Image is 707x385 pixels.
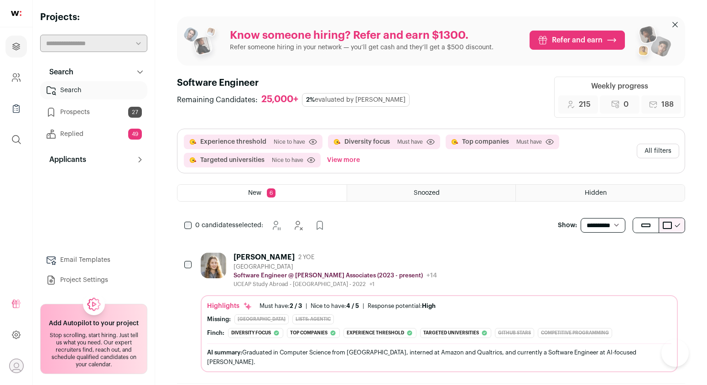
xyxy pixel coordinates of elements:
p: Know someone hiring? Refer and earn $1300. [230,28,494,43]
div: Targeted universities [420,328,491,338]
span: 49 [128,129,142,140]
button: All filters [637,144,679,158]
a: [PERSON_NAME] 2 YOE [GEOGRAPHIC_DATA] Software Engineer @ [PERSON_NAME] Associates (2023 - presen... [201,253,678,372]
span: Snoozed [414,190,440,196]
button: Experience threshold [200,137,266,146]
a: Refer and earn [530,31,625,50]
div: Finch: [207,329,224,337]
p: Applicants [44,154,86,165]
span: 2 YOE [298,254,314,261]
img: 316d1131827d8000887d274a52bfefe5b4eec8c8cbd1b34f3f8e1a7535d9d0b4 [201,253,226,278]
span: Hidden [585,190,607,196]
button: Top companies [462,137,509,146]
div: Response potential: [368,302,436,310]
p: Software Engineer @ [PERSON_NAME] Associates (2023 - present) [234,272,423,279]
div: [GEOGRAPHIC_DATA] [234,263,437,271]
span: High [422,303,436,309]
button: View more [325,153,362,167]
span: 0 candidates [195,222,235,229]
div: Top companies [287,328,340,338]
span: 0 [624,99,629,110]
img: referral_people_group_1-3817b86375c0e7f77b15e9e1740954ef64e1f78137dd7e9f4ff27367cb2cd09a.png [182,24,223,64]
div: Competitive programming [538,328,612,338]
button: Applicants [40,151,147,169]
span: +14 [426,272,437,279]
h2: Add Autopilot to your project [49,319,139,328]
div: [PERSON_NAME] [234,253,295,262]
div: Graduated in Computer Science from [GEOGRAPHIC_DATA], interned at Amazon and Qualtrics, and curre... [207,348,671,367]
a: Company and ATS Settings [5,67,27,88]
a: Replied49 [40,125,147,143]
div: UCEAP Study Abroad - [GEOGRAPHIC_DATA] - 2022 [234,281,437,288]
button: Targeted universities [200,156,265,165]
a: Project Settings [40,271,147,289]
a: Snoozed [347,185,516,201]
h2: Projects: [40,11,147,24]
button: Diversity focus [344,137,390,146]
span: 27 [128,107,142,118]
a: Search [40,81,147,99]
span: 6 [267,188,276,198]
div: Nice to have: [311,302,359,310]
img: referral_people_group_2-7c1ec42c15280f3369c0665c33c00ed472fd7f6af9dd0ec46c364f9a93ccf9a4.png [632,22,672,66]
div: Missing: [207,316,231,323]
a: Add Autopilot to your project Stop scrolling, start hiring. Just tell us what you need. Our exper... [40,304,147,374]
div: Diversity focus [228,328,283,338]
span: Must have [397,138,423,146]
span: 2% [306,97,315,103]
div: evaluated by [PERSON_NAME] [302,93,410,107]
a: Hidden [516,185,685,201]
div: 25,000+ [261,94,298,105]
div: Github stars [495,328,534,338]
p: Show: [558,221,577,230]
a: Prospects27 [40,103,147,121]
button: Search [40,63,147,81]
span: New [248,190,261,196]
span: Remaining Candidates: [177,94,258,105]
div: Experience threshold [343,328,416,338]
div: Lists: Agentic [292,314,334,324]
a: Email Templates [40,251,147,269]
p: Refer someone hiring in your network — you’ll get cash and they’ll get a $500 discount. [230,43,494,52]
span: Nice to have [274,138,305,146]
span: Must have [516,138,542,146]
span: 188 [661,99,674,110]
span: 2 / 3 [290,303,302,309]
span: 215 [579,99,591,110]
span: 4 / 5 [346,303,359,309]
span: Nice to have [272,156,303,164]
div: Weekly progress [591,81,648,92]
a: Company Lists [5,98,27,120]
div: Stop scrolling, start hiring. Just tell us what you need. Our expert recruiters find, reach out, ... [46,332,141,368]
div: Must have: [260,302,302,310]
div: Highlights [207,302,252,311]
img: wellfound-shorthand-0d5821cbd27db2630d0214b213865d53afaa358527fdda9d0ea32b1df1b89c2c.svg [11,11,21,16]
button: Open dropdown [9,359,24,373]
span: AI summary: [207,349,242,355]
h1: Software Engineer [177,77,415,89]
div: [GEOGRAPHIC_DATA] [234,314,289,324]
span: selected: [195,221,263,230]
span: +1 [369,281,374,287]
a: Projects [5,36,27,57]
iframe: Help Scout Beacon - Open [661,339,689,367]
ul: | | [260,302,436,310]
p: Search [44,67,73,78]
